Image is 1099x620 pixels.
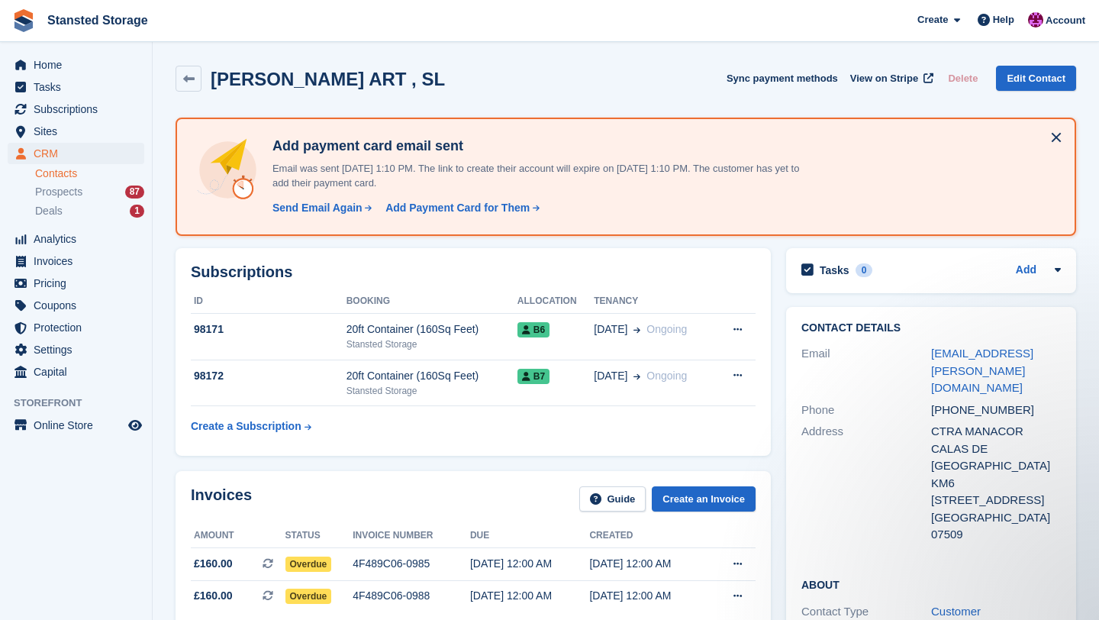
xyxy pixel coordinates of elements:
[35,185,82,199] span: Prospects
[35,184,144,200] a: Prospects 87
[353,556,470,572] div: 4F489C06-0985
[34,143,125,164] span: CRM
[191,289,346,314] th: ID
[191,418,301,434] div: Create a Subscription
[820,263,849,277] h2: Tasks
[8,273,144,294] a: menu
[8,415,144,436] a: menu
[285,524,353,548] th: Status
[34,98,125,120] span: Subscriptions
[579,486,646,512] a: Guide
[801,423,931,544] div: Address
[191,486,252,512] h2: Invoices
[34,228,125,250] span: Analytics
[266,161,801,191] p: Email was sent [DATE] 1:10 PM. The link to create their account will expire on [DATE] 1:10 PM. Th...
[917,12,948,27] span: Create
[801,345,931,397] div: Email
[35,166,144,181] a: Contacts
[41,8,154,33] a: Stansted Storage
[385,200,530,216] div: Add Payment Card for Them
[470,588,589,604] div: [DATE] 12:00 AM
[517,369,549,384] span: B7
[34,295,125,316] span: Coupons
[856,263,873,277] div: 0
[594,289,714,314] th: Tenancy
[346,384,517,398] div: Stansted Storage
[996,66,1076,91] a: Edit Contact
[801,322,1061,334] h2: Contact Details
[195,137,260,202] img: add-payment-card-4dbda4983b697a7845d177d07a5d71e8a16f1ec00487972de202a45f1e8132f5.svg
[353,588,470,604] div: 4F489C06-0988
[589,524,708,548] th: Created
[1028,12,1043,27] img: Jonathan Crick
[191,368,346,384] div: 98172
[8,143,144,164] a: menu
[191,524,285,548] th: Amount
[1046,13,1085,28] span: Account
[34,76,125,98] span: Tasks
[589,588,708,604] div: [DATE] 12:00 AM
[285,557,332,572] span: Overdue
[931,605,981,618] a: Customer
[191,321,346,337] div: 98171
[285,589,332,604] span: Overdue
[470,556,589,572] div: [DATE] 12:00 AM
[353,524,470,548] th: Invoice number
[470,524,589,548] th: Due
[14,396,152,411] span: Storefront
[801,402,931,419] div: Phone
[346,368,517,384] div: 20ft Container (160Sq Feet)
[517,322,549,337] span: B6
[34,415,125,436] span: Online Store
[646,323,687,335] span: Ongoing
[8,295,144,316] a: menu
[34,361,125,383] span: Capital
[34,250,125,272] span: Invoices
[266,137,801,155] h4: Add payment card email sent
[34,339,125,360] span: Settings
[34,273,125,294] span: Pricing
[34,317,125,338] span: Protection
[727,66,838,91] button: Sync payment methods
[589,556,708,572] div: [DATE] 12:00 AM
[191,263,756,281] h2: Subscriptions
[346,321,517,337] div: 20ft Container (160Sq Feet)
[35,204,63,218] span: Deals
[931,423,1061,457] div: CTRA MANACOR CALAS DE
[8,121,144,142] a: menu
[993,12,1014,27] span: Help
[931,492,1061,509] div: [STREET_ADDRESS]
[34,54,125,76] span: Home
[8,339,144,360] a: menu
[8,76,144,98] a: menu
[594,321,627,337] span: [DATE]
[191,412,311,441] a: Create a Subscription
[126,416,144,434] a: Preview store
[8,54,144,76] a: menu
[35,203,144,219] a: Deals 1
[12,9,35,32] img: stora-icon-8386f47178a22dfd0bd8f6a31ec36ba5ce8667c1dd55bd0f319d3a0aa187defe.svg
[346,289,517,314] th: Booking
[130,205,144,218] div: 1
[125,186,144,199] div: 87
[211,69,445,89] h2: [PERSON_NAME] ART , SL
[194,588,233,604] span: £160.00
[8,228,144,250] a: menu
[8,317,144,338] a: menu
[931,347,1033,394] a: [EMAIL_ADDRESS][PERSON_NAME][DOMAIN_NAME]
[194,556,233,572] span: £160.00
[1016,262,1036,279] a: Add
[379,200,541,216] a: Add Payment Card for Them
[8,250,144,272] a: menu
[517,289,594,314] th: Allocation
[8,98,144,120] a: menu
[346,337,517,351] div: Stansted Storage
[8,361,144,383] a: menu
[34,121,125,142] span: Sites
[942,66,984,91] button: Delete
[850,71,918,86] span: View on Stripe
[272,200,363,216] div: Send Email Again
[594,368,627,384] span: [DATE]
[646,370,687,382] span: Ongoing
[652,486,756,512] a: Create an Invoice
